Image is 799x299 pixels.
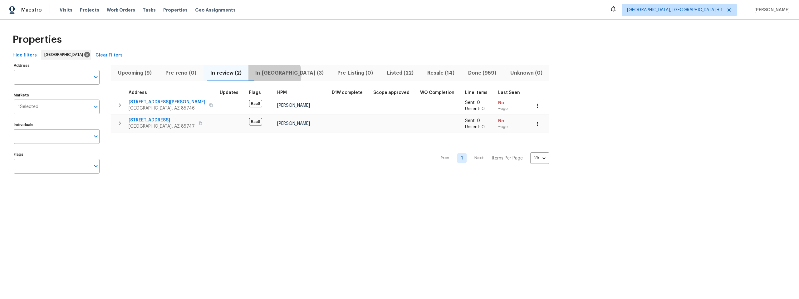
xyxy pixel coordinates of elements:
button: Open [91,132,100,141]
span: RaaS [249,100,262,107]
nav: Pagination Navigation [435,137,549,180]
span: Properties [12,37,62,43]
span: In-[GEOGRAPHIC_DATA] (3) [252,69,327,77]
button: Open [91,102,100,111]
button: Clear Filters [93,50,125,61]
label: Markets [14,93,100,97]
span: Pre-reno (0) [162,69,199,77]
span: Unknown (0) [507,69,546,77]
span: [PERSON_NAME] [277,103,310,108]
span: Tasks [143,8,156,12]
span: D1W complete [332,91,363,95]
span: Clear Filters [96,51,123,59]
span: Unsent: 0 [465,125,485,129]
span: Listed (22) [384,69,417,77]
span: 1 Selected [18,104,38,110]
span: Pre-Listing (0) [334,69,376,77]
span: Address [129,91,147,95]
span: Geo Assignments [195,7,236,13]
span: [PERSON_NAME] [752,7,790,13]
span: Maestro [21,7,42,13]
span: ∞ ago [498,124,526,130]
span: Unsent: 0 [465,107,485,111]
label: Flags [14,153,100,156]
label: Individuals [14,123,100,127]
span: Last Seen [498,91,520,95]
span: Sent: 0 [465,119,480,123]
span: [PERSON_NAME] [277,121,310,126]
span: Hide filters [12,51,37,59]
span: Flags [249,91,261,95]
span: Updates [220,91,238,95]
span: WO Completion [420,91,454,95]
span: In-review (2) [207,69,245,77]
span: HPM [277,91,287,95]
span: [GEOGRAPHIC_DATA], AZ 85747 [129,123,195,130]
button: Open [91,162,100,170]
span: Scope approved [373,91,409,95]
div: [GEOGRAPHIC_DATA] [41,50,91,60]
span: Sent: 0 [465,100,480,105]
span: Projects [80,7,99,13]
p: Items Per Page [492,155,523,161]
button: Open [91,73,100,81]
span: Work Orders [107,7,135,13]
span: RaaS [249,118,262,125]
a: Goto page 1 [457,153,467,163]
span: Visits [60,7,72,13]
button: Hide filters [10,50,39,61]
span: [GEOGRAPHIC_DATA] [44,51,86,58]
span: [GEOGRAPHIC_DATA], AZ 85746 [129,105,205,111]
span: No [498,118,526,124]
span: Resale (14) [424,69,458,77]
label: Address [14,64,100,67]
span: ∞ ago [498,106,526,111]
div: 25 [530,150,549,166]
span: [STREET_ADDRESS] [129,117,195,123]
span: No [498,100,526,106]
span: Upcoming (9) [115,69,155,77]
span: Done (959) [465,69,499,77]
span: Line Items [465,91,488,95]
span: [GEOGRAPHIC_DATA], [GEOGRAPHIC_DATA] + 1 [627,7,723,13]
span: [STREET_ADDRESS][PERSON_NAME] [129,99,205,105]
span: Properties [163,7,188,13]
